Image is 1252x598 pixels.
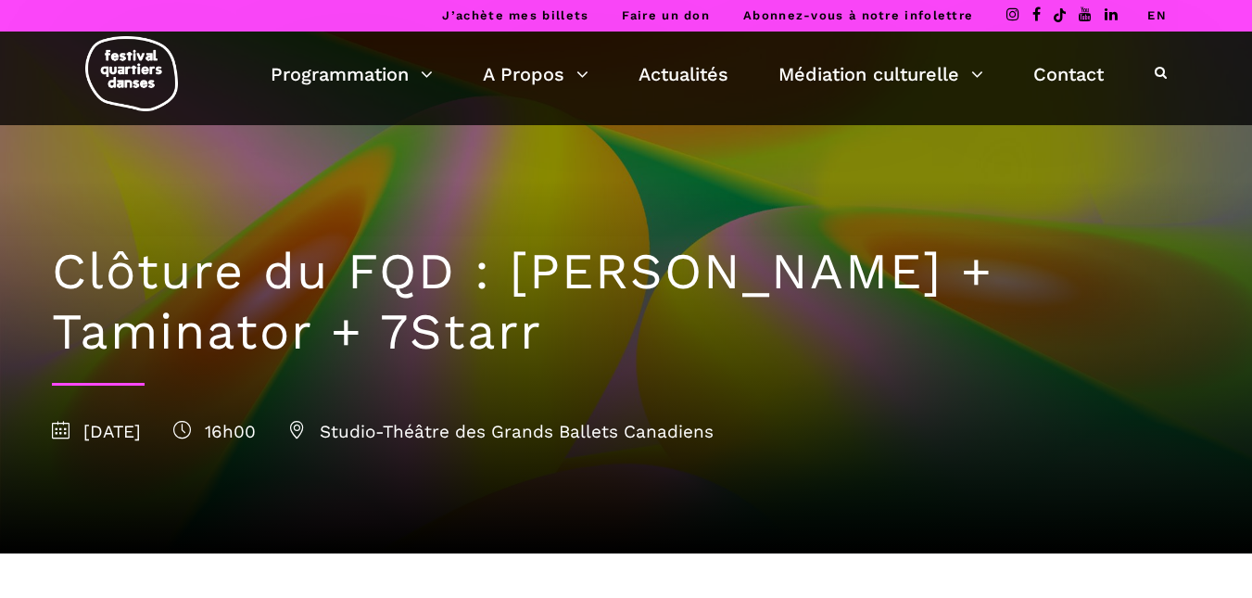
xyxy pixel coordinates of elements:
a: J’achète mes billets [442,8,588,22]
a: A Propos [483,58,588,90]
a: Abonnez-vous à notre infolettre [743,8,973,22]
a: Faire un don [622,8,710,22]
img: logo-fqd-med [85,36,178,111]
a: Actualités [639,58,728,90]
a: Médiation culturelle [778,58,983,90]
span: [DATE] [52,421,141,442]
a: Contact [1033,58,1104,90]
a: Programmation [271,58,433,90]
span: 16h00 [173,421,256,442]
a: EN [1147,8,1167,22]
span: Studio-Théâtre des Grands Ballets Canadiens [288,421,714,442]
h1: Clôture du FQD : [PERSON_NAME] + Taminator + 7Starr [52,242,1201,363]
